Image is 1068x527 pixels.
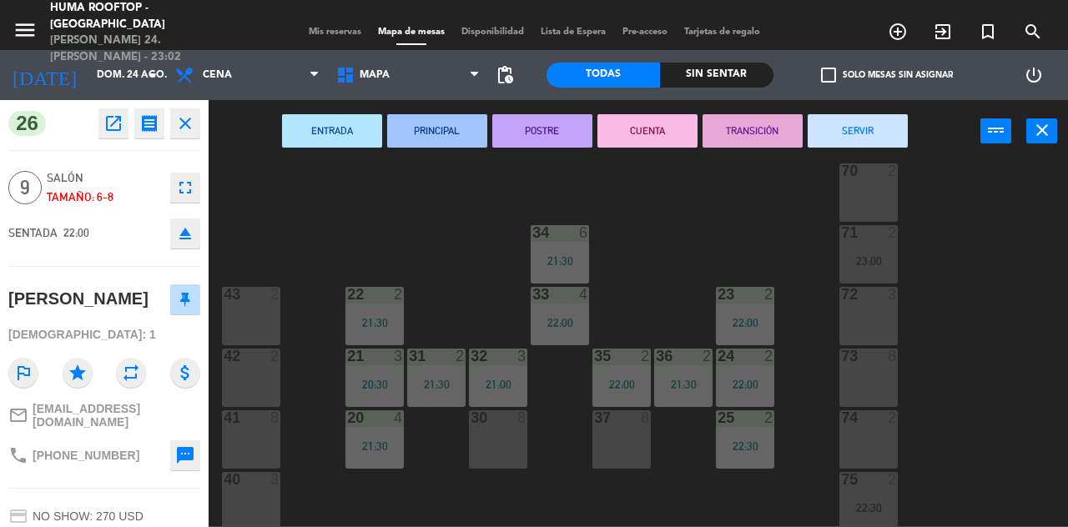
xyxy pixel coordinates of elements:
[839,502,898,514] div: 22:30
[986,120,1006,140] i: power_input
[347,410,348,425] div: 20
[716,379,774,390] div: 22:00
[718,287,718,302] div: 23
[471,410,471,425] div: 30
[718,410,718,425] div: 25
[394,410,404,425] div: 4
[33,509,144,523] span: NO SHOW: 270 USD
[839,255,898,267] div: 23:00
[808,114,908,148] button: SERVIR
[517,349,527,364] div: 3
[270,287,280,302] div: 2
[980,118,1011,143] button: power_input
[345,379,404,390] div: 20:30
[888,22,908,42] i: add_circle_outline
[532,28,614,37] span: Lista de Espera
[98,108,128,138] button: open_in_new
[270,410,280,425] div: 8
[116,358,146,388] i: repeat
[703,349,713,364] div: 2
[532,225,533,240] div: 34
[1026,118,1057,143] button: close
[531,317,589,329] div: 22:00
[170,358,200,388] i: attach_money
[888,287,898,302] div: 3
[394,349,404,364] div: 3
[579,225,589,240] div: 6
[841,287,842,302] div: 72
[8,358,38,388] i: outlined_flag
[654,379,713,390] div: 21:30
[8,405,28,425] i: mail_outline
[134,108,164,138] button: receipt
[1024,65,1044,85] i: power_settings_new
[33,449,139,462] span: [PHONE_NUMBER]
[641,349,651,364] div: 2
[492,114,592,148] button: POSTRE
[614,28,676,37] span: Pre-acceso
[175,445,195,465] i: sms
[641,410,651,425] div: 8
[270,472,280,487] div: 3
[592,379,651,390] div: 22:00
[888,410,898,425] div: 2
[495,65,515,85] span: pending_actions
[888,163,898,178] div: 2
[170,108,200,138] button: close
[8,171,42,204] span: 9
[13,18,38,48] button: menu
[8,320,200,349] div: [DEMOGRAPHIC_DATA]: 1
[300,28,370,37] span: Mis reservas
[33,402,200,429] span: [EMAIL_ADDRESS][DOMAIN_NAME]
[47,168,162,188] span: Salón
[821,68,836,83] span: check_box_outline_blank
[143,65,163,85] i: arrow_drop_down
[978,22,998,42] i: turned_in_not
[103,113,123,133] i: open_in_new
[8,285,149,313] div: [PERSON_NAME]
[175,113,195,133] i: close
[139,113,159,133] i: receipt
[409,349,410,364] div: 31
[394,287,404,302] div: 2
[345,317,404,329] div: 21:30
[547,63,660,88] div: Todas
[579,287,589,302] div: 4
[175,178,195,198] i: fullscreen
[517,410,527,425] div: 8
[841,472,842,487] div: 75
[764,349,774,364] div: 2
[270,349,280,364] div: 2
[703,114,803,148] button: TRANSICIÓN
[50,33,254,65] div: [PERSON_NAME] 24. [PERSON_NAME] - 23:02
[387,114,487,148] button: PRINCIPAL
[345,440,404,452] div: 21:30
[360,69,390,81] span: Mapa
[282,114,382,148] button: ENTRADA
[13,18,38,43] i: menu
[407,379,466,390] div: 21:30
[933,22,953,42] i: exit_to_app
[716,317,774,329] div: 22:00
[888,349,898,364] div: 8
[47,188,162,207] div: Tamaño: 6-8
[594,349,595,364] div: 35
[8,111,46,136] span: 26
[63,226,89,239] span: 22:00
[453,28,532,37] span: Disponibilidad
[456,349,466,364] div: 2
[531,255,589,267] div: 21:30
[175,223,195,243] i: eject
[594,410,595,425] div: 37
[888,225,898,240] div: 2
[471,349,471,364] div: 32
[469,379,527,390] div: 21:00
[170,440,200,470] button: sms
[656,349,657,364] div: 36
[597,114,698,148] button: CUENTA
[170,218,200,248] button: eject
